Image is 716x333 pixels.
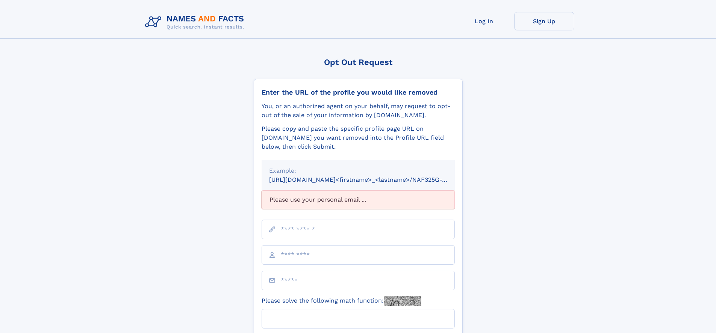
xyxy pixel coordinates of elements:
small: [URL][DOMAIN_NAME]<firstname>_<lastname>/NAF325G-xxxxxxxx [269,176,469,183]
label: Please solve the following math function: [262,296,421,306]
div: You, or an authorized agent on your behalf, may request to opt-out of the sale of your informatio... [262,102,455,120]
div: Opt Out Request [254,57,463,67]
div: Please copy and paste the specific profile page URL on [DOMAIN_NAME] you want removed into the Pr... [262,124,455,151]
a: Log In [454,12,514,30]
div: Enter the URL of the profile you would like removed [262,88,455,96]
a: Sign Up [514,12,574,30]
img: Logo Names and Facts [142,12,250,32]
div: Please use your personal email ... [262,190,455,209]
div: Example: [269,166,447,175]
